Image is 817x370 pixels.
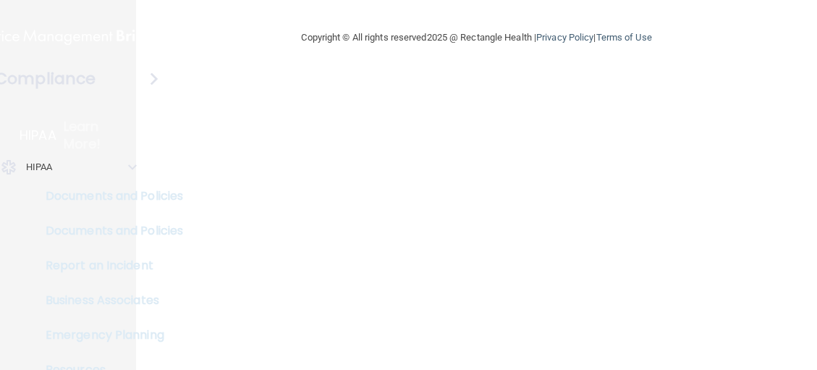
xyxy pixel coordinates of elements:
[536,32,593,43] a: Privacy Policy
[9,189,207,203] p: Documents and Policies
[213,14,741,61] div: Copyright © All rights reserved 2025 @ Rectangle Health | |
[26,159,53,176] p: HIPAA
[596,32,652,43] a: Terms of Use
[9,328,207,342] p: Emergency Planning
[64,118,137,153] p: Learn More!
[9,258,207,273] p: Report an Incident
[9,293,207,308] p: Business Associates
[20,127,56,144] p: HIPAA
[9,224,207,238] p: Documents and Policies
